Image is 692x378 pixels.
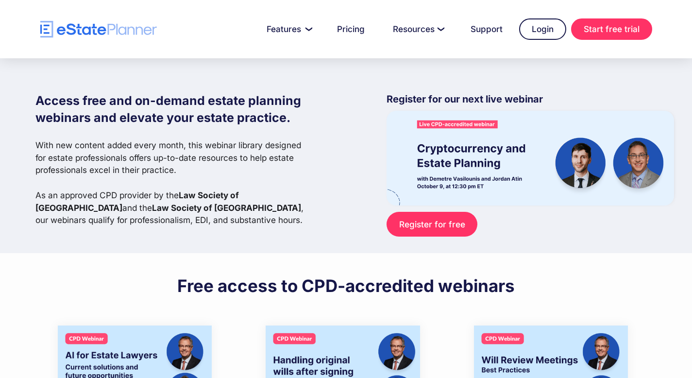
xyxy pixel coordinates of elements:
[255,19,321,39] a: Features
[519,18,566,40] a: Login
[152,203,301,213] strong: Law Society of [GEOGRAPHIC_DATA]
[387,212,477,237] a: Register for free
[381,19,454,39] a: Resources
[35,92,310,126] h1: Access free and on-demand estate planning webinars and elevate your estate practice.
[387,111,674,205] img: eState Academy webinar
[325,19,376,39] a: Pricing
[387,92,674,111] p: Register for our next live webinar
[35,190,239,213] strong: Law Society of [GEOGRAPHIC_DATA]
[459,19,514,39] a: Support
[35,139,310,226] p: With new content added every month, this webinar library designed for estate professionals offers...
[40,21,157,38] a: home
[571,18,652,40] a: Start free trial
[177,275,515,296] h2: Free access to CPD-accredited webinars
